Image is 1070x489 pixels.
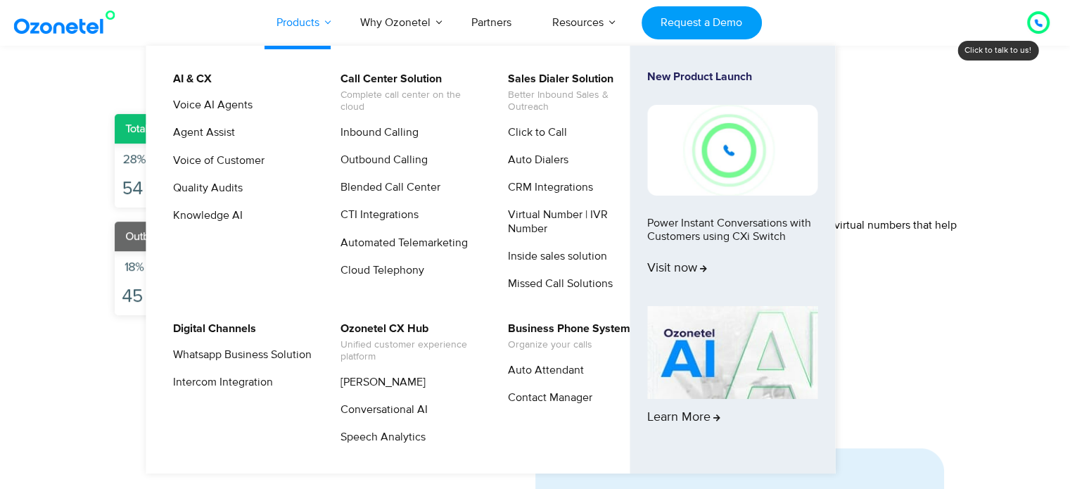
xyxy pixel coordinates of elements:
a: Whatsapp Business Solution [164,346,314,364]
a: Digital Channels [164,320,258,338]
span: Organize your calls [508,339,630,351]
a: Intercom Integration [164,374,275,391]
a: Cloud Telephony [331,262,426,279]
img: AI [647,306,817,399]
a: Speech Analytics [331,428,428,446]
a: AI & CX [164,70,214,88]
a: Voice of Customer [164,152,267,170]
a: Business Phone SystemOrganize your calls [499,320,632,353]
span: Better Inbound Sales & Outreach [508,89,647,113]
a: Agent Assist [164,124,237,141]
a: [PERSON_NAME] [331,374,428,391]
a: Auto Dialers [499,151,571,169]
a: Inside sales solution [499,248,609,265]
a: Conversational AI [331,401,430,419]
a: New Product LaunchPower Instant Conversations with Customers using CXi SwitchVisit now [647,70,817,300]
a: Inbound Calling [331,124,421,141]
a: CRM Integrations [499,179,595,196]
span: Complete call center on the cloud [340,89,479,113]
a: Outbound Calling [331,151,430,169]
a: Blended Call Center [331,179,442,196]
a: Call Center SolutionComplete call center on the cloud [331,70,481,115]
a: Request a Demo [642,6,762,39]
a: Sales Dialer SolutionBetter Inbound Sales & Outreach [499,70,649,115]
a: Missed Call Solutions [499,275,615,293]
span: Unified customer experience platform [340,339,479,363]
span: Visit now [647,261,707,277]
span: Learn More [647,410,720,426]
a: Click to Call [499,124,569,141]
a: Contact Manager [499,389,594,407]
a: Voice AI Agents [164,96,255,114]
a: Virtual Number | IVR Number [499,206,649,237]
a: Auto Attendant [499,362,586,379]
a: CTI Integrations [331,206,421,224]
a: Quality Audits [164,179,245,197]
a: Learn More [647,306,817,450]
a: Knowledge AI [164,207,245,224]
a: Automated Telemarketing [331,234,470,252]
a: Ozonetel CX HubUnified customer experience platform [331,320,481,365]
img: New-Project-17.png [647,105,817,195]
